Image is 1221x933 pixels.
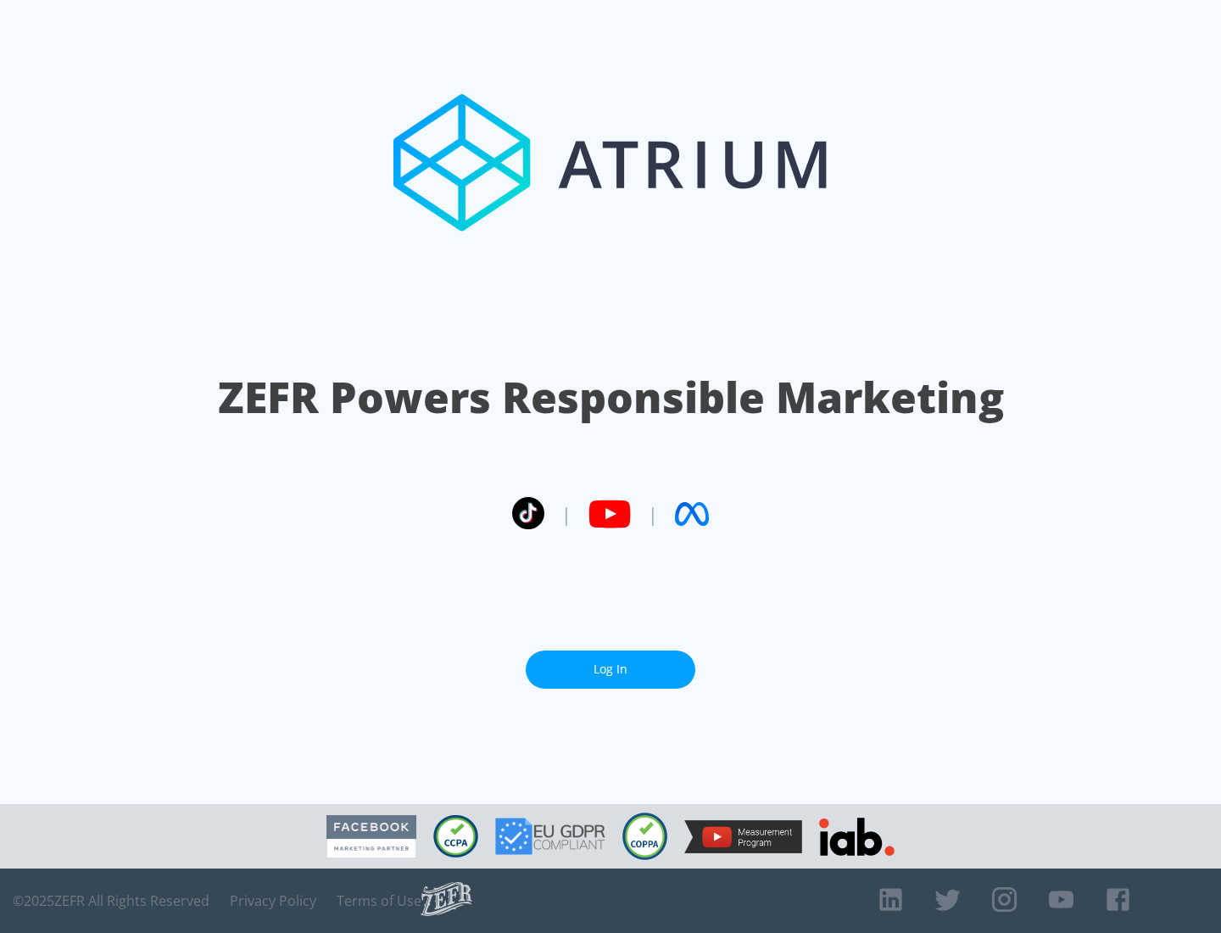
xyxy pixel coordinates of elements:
a: Privacy Policy [230,892,316,909]
span: © 2025 ZEFR All Rights Reserved [13,892,209,909]
h1: ZEFR Powers Responsible Marketing [218,368,1004,427]
span: | [648,501,658,527]
a: Log In [526,651,695,689]
span: | [561,501,571,527]
img: IAB [819,818,895,856]
a: Terms of Use [337,892,421,909]
img: YouTube Measurement Program [684,820,802,853]
img: COPPA Compliant [622,813,667,860]
img: Facebook Marketing Partner [326,815,416,858]
img: CCPA Compliant [433,815,478,858]
img: GDPR Compliant [495,818,605,855]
